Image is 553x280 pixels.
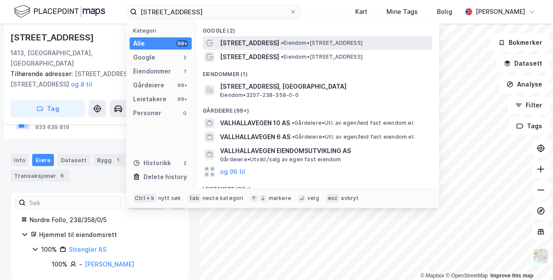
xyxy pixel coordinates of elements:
div: 0 [181,110,188,117]
button: Bokmerker [491,34,550,51]
div: - [79,259,82,270]
button: Tag [10,100,85,117]
div: Eiere [32,154,54,166]
span: • [292,133,295,140]
div: tab [188,194,201,203]
span: Tilhørende adresser: [10,70,75,77]
button: Filter [508,97,550,114]
div: nytt søk [158,195,181,202]
span: • [281,53,283,60]
div: Eiendommer (1) [196,64,439,80]
div: velg [307,195,319,202]
div: Alle [133,38,145,49]
div: 99+ [176,40,188,47]
div: Hjemmel til eiendomsrett [39,230,179,240]
a: Mapbox [420,273,444,279]
div: Datasett [57,154,90,166]
div: Info [10,154,29,166]
div: 1 [113,156,122,164]
span: Eiendom • [STREET_ADDRESS] [281,53,363,60]
a: [PERSON_NAME] [85,260,134,268]
input: Søk på adresse, matrikkel, gårdeiere, leietakere eller personer [137,5,290,18]
span: VALLHALLAVEGEN EIENDOMSUTVIKLING AS [220,146,429,156]
div: Historikk [133,158,171,168]
div: Bolig [437,7,452,17]
div: Delete history [143,172,187,182]
div: 1413, [GEOGRAPHIC_DATA], [GEOGRAPHIC_DATA] [10,48,127,69]
span: Eiendom • 3207-238-358-0-0 [220,92,299,99]
div: Mine Tags [386,7,418,17]
div: Leietakere [133,94,167,104]
span: • [281,40,283,46]
input: Søk [26,196,121,209]
div: 100% [41,244,57,255]
div: markere [269,195,291,202]
span: [STREET_ADDRESS] [220,38,279,48]
div: Bygg [93,154,126,166]
iframe: Chat Widget [510,238,553,280]
div: Eiendommer [133,66,171,77]
div: Nordre Follo, 238/358/0/5 [30,215,179,225]
img: logo.f888ab2527a4732fd821a326f86c7f29.svg [14,4,105,19]
a: Strengler AS [69,246,107,253]
div: Kart [355,7,367,17]
span: Gårdeiere • Utvikl./salg av egen fast eiendom [220,156,341,163]
div: 99+ [176,82,188,89]
span: [STREET_ADDRESS] [220,52,279,62]
button: og 96 til [220,167,245,177]
div: Google (2) [196,20,439,36]
div: neste kategori [203,195,243,202]
span: Gårdeiere • Utl. av egen/leid fast eiendom el. [292,133,415,140]
div: 1 [181,68,188,75]
div: Gårdeiere (99+) [196,100,439,116]
div: Ctrl + k [133,194,157,203]
div: [PERSON_NAME] [476,7,525,17]
div: Kategori [133,27,192,34]
div: Personer [133,108,161,118]
div: Gårdeiere [133,80,164,90]
div: Google [133,52,155,63]
div: 2 [181,54,188,61]
div: [STREET_ADDRESS] [10,30,96,44]
div: Leietakere (99+) [196,179,439,194]
button: Tags [509,117,550,135]
div: 2 [181,160,188,167]
button: Datasett [496,55,550,72]
div: [STREET_ADDRESS], [STREET_ADDRESS] [10,69,183,90]
div: esc [326,194,340,203]
a: OpenStreetMap [446,273,488,279]
button: Analyse [499,76,550,93]
div: 99+ [176,96,188,103]
span: Eiendom • [STREET_ADDRESS] [281,40,363,47]
span: • [292,120,294,126]
span: Gårdeiere • Utl. av egen/leid fast eiendom el. [292,120,414,127]
span: VALHALLAVEGEN 10 AS [220,118,290,128]
a: Improve this map [490,273,533,279]
div: 6 [58,171,67,180]
div: avbryt [341,195,359,202]
div: 933 639 819 [35,124,69,131]
div: Transaksjoner [10,170,70,182]
div: 100% [52,259,67,270]
span: VALLHALLAVEGEN 6 AS [220,132,290,142]
span: [STREET_ADDRESS], [GEOGRAPHIC_DATA] [220,81,429,92]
